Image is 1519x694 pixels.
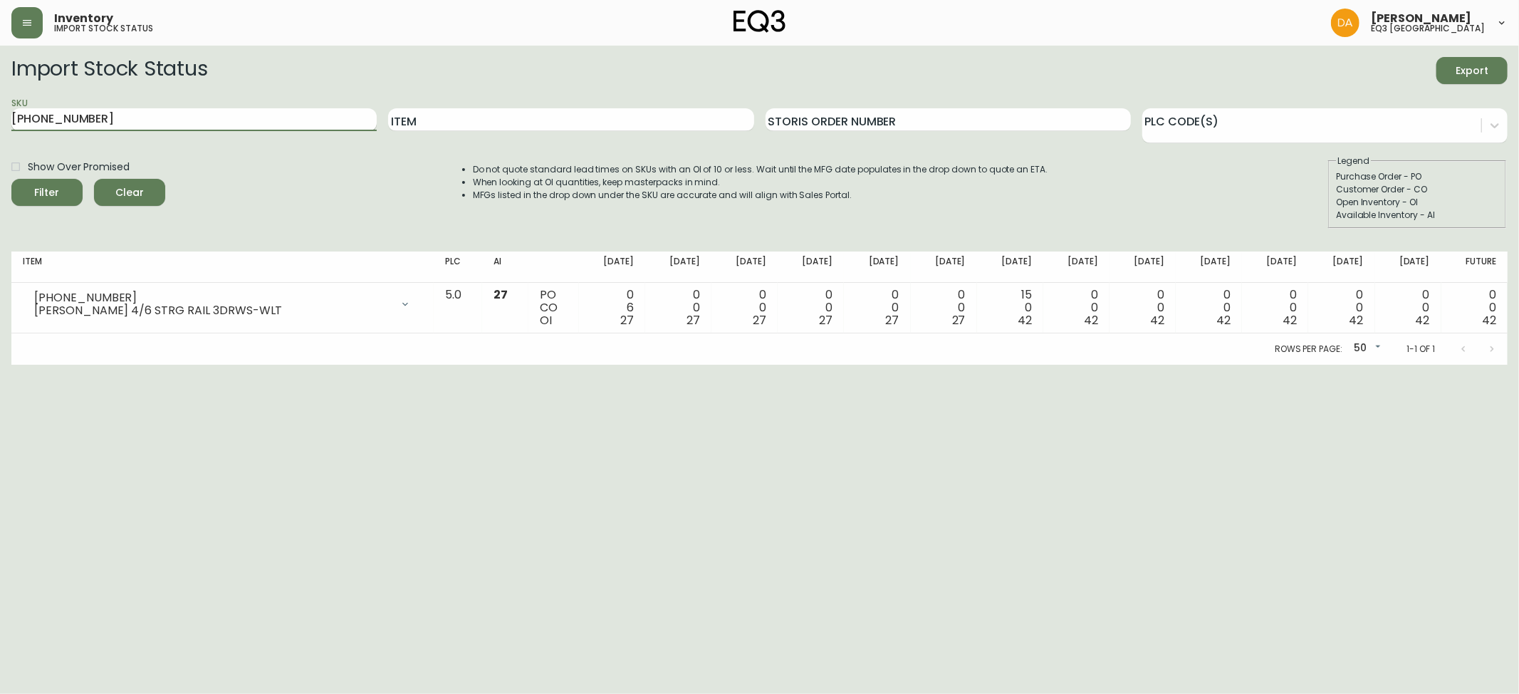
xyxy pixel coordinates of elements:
span: 42 [1084,312,1098,328]
div: 0 0 [789,289,832,327]
th: [DATE] [1375,252,1441,283]
span: 42 [1150,312,1164,328]
th: [DATE] [1242,252,1308,283]
th: [DATE] [911,252,977,283]
span: 27 [886,312,899,328]
div: 0 0 [1253,289,1297,327]
li: When looking at OI quantities, keep masterpacks in mind. [473,176,1048,189]
div: 0 0 [1453,289,1496,327]
th: [DATE] [778,252,844,283]
li: MFGs listed in the drop down under the SKU are accurate and will align with Sales Portal. [473,189,1048,202]
span: 27 [494,286,508,303]
div: Purchase Order - PO [1336,170,1498,183]
div: 0 0 [1055,289,1098,327]
th: [DATE] [1043,252,1110,283]
span: [PERSON_NAME] [1371,13,1471,24]
div: 0 0 [855,289,899,327]
span: 42 [1482,312,1496,328]
p: Rows per page: [1275,343,1342,356]
div: 0 0 [723,289,766,327]
span: 27 [819,312,832,328]
button: Export [1436,57,1508,84]
h2: Import Stock Status [11,57,207,84]
th: AI [482,252,528,283]
th: [DATE] [711,252,778,283]
th: PLC [434,252,482,283]
legend: Legend [1336,155,1371,167]
div: 0 6 [590,289,634,327]
th: [DATE] [579,252,645,283]
span: 27 [753,312,766,328]
button: Filter [11,179,83,206]
img: dd1a7e8db21a0ac8adbf82b84ca05374 [1331,9,1359,37]
div: 0 0 [922,289,966,327]
th: [DATE] [844,252,910,283]
div: 0 0 [1187,289,1231,327]
th: Future [1441,252,1508,283]
th: [DATE] [977,252,1043,283]
div: 0 0 [657,289,700,327]
div: 0 0 [1121,289,1164,327]
span: 42 [1216,312,1231,328]
th: [DATE] [1308,252,1374,283]
li: Do not quote standard lead times on SKUs with an OI of 10 or less. Wait until the MFG date popula... [473,163,1048,176]
div: [PERSON_NAME] 4/6 STRG RAIL 3DRWS-WLT [34,304,391,317]
th: [DATE] [1110,252,1176,283]
span: 42 [1350,312,1364,328]
div: Open Inventory - OI [1336,196,1498,209]
th: [DATE] [1176,252,1242,283]
div: PO CO [540,289,568,327]
h5: eq3 [GEOGRAPHIC_DATA] [1371,24,1485,33]
div: Filter [35,184,60,202]
h5: import stock status [54,24,153,33]
span: Clear [105,184,154,202]
div: [PHONE_NUMBER] [34,291,391,304]
div: Available Inventory - AI [1336,209,1498,222]
span: 27 [687,312,700,328]
th: [DATE] [645,252,711,283]
span: Export [1448,62,1496,80]
span: OI [540,312,552,328]
span: Show Over Promised [28,160,130,175]
span: 27 [620,312,634,328]
span: 42 [1018,312,1032,328]
div: Customer Order - CO [1336,183,1498,196]
p: 1-1 of 1 [1406,343,1435,356]
div: 50 [1348,337,1384,361]
span: 42 [1283,312,1297,328]
span: 27 [952,312,966,328]
div: 15 0 [988,289,1032,327]
div: 0 0 [1387,289,1430,327]
th: Item [11,252,434,283]
span: 42 [1416,312,1430,328]
div: [PHONE_NUMBER][PERSON_NAME] 4/6 STRG RAIL 3DRWS-WLT [23,289,422,320]
div: 0 0 [1320,289,1363,327]
span: Inventory [54,13,113,24]
button: Clear [94,179,165,206]
img: logo [734,10,786,33]
td: 5.0 [434,283,482,333]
